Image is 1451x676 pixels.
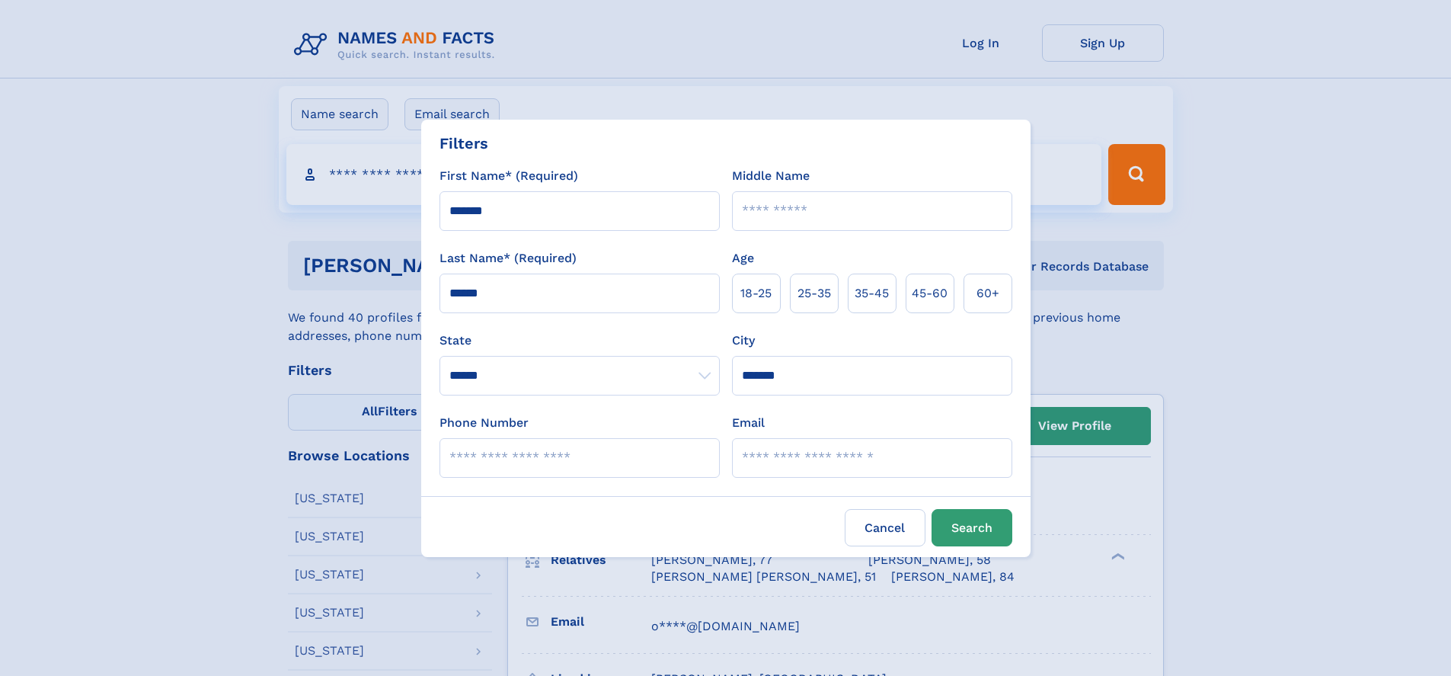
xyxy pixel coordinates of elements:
label: Email [732,414,765,432]
label: Cancel [845,509,925,546]
label: Age [732,249,754,268]
label: City [732,332,755,350]
span: 25‑35 [797,284,831,303]
label: First Name* (Required) [439,167,578,185]
div: Filters [439,132,488,155]
label: Phone Number [439,414,529,432]
span: 45‑60 [912,284,948,303]
span: 60+ [976,284,999,303]
span: 18‑25 [740,284,772,303]
label: Last Name* (Required) [439,249,577,268]
button: Search [932,509,1012,546]
label: Middle Name [732,167,810,185]
label: State [439,332,720,350]
span: 35‑45 [855,284,889,303]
